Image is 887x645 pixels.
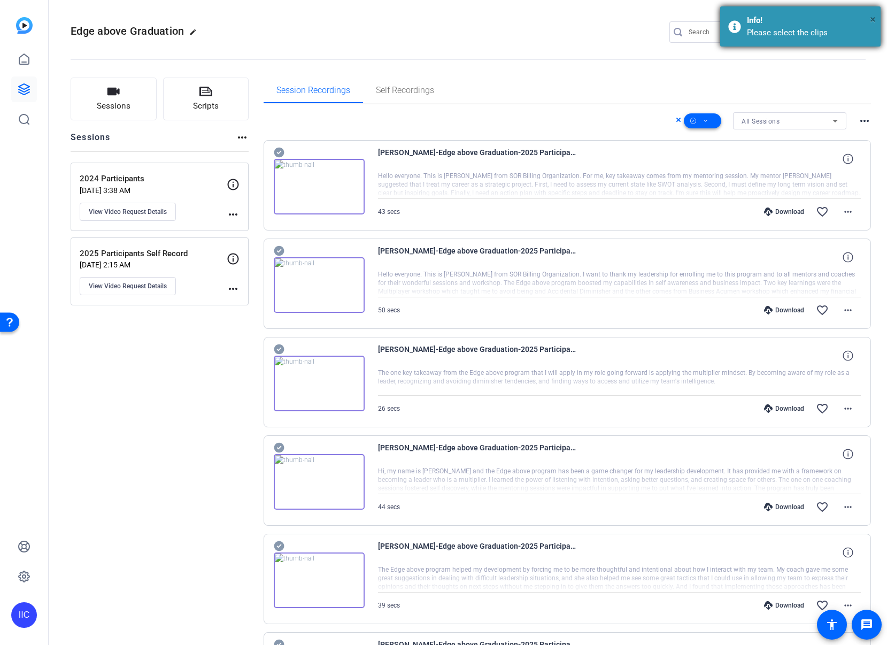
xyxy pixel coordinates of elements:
img: thumb-nail [274,356,365,411]
p: 2024 Participants [80,173,227,185]
mat-icon: favorite_border [816,501,829,513]
button: Sessions [71,78,157,120]
span: [PERSON_NAME]-Edge above Graduation-2025 Participants Self Record-1760142592483-webcam [378,343,576,368]
mat-icon: more_horiz [842,501,854,513]
img: thumb-nail [274,257,365,313]
mat-icon: edit [189,28,202,41]
mat-icon: favorite_border [816,304,829,317]
div: Download [759,208,809,216]
span: Scripts [193,100,219,112]
button: View Video Request Details [80,277,176,295]
div: IIC [11,602,37,628]
span: Edge above Graduation [71,25,184,37]
button: Scripts [163,78,249,120]
span: Self Recordings [376,86,434,95]
img: thumb-nail [274,552,365,608]
mat-icon: favorite_border [816,599,829,612]
div: Download [759,404,809,413]
span: 39 secs [378,602,400,609]
span: [PERSON_NAME]-Edge above Graduation-2025 Participants Self Record-1760141561343-webcam [378,441,576,467]
mat-icon: more_horiz [858,114,871,127]
mat-icon: more_horiz [842,402,854,415]
mat-icon: more_horiz [842,205,854,218]
span: × [870,13,876,26]
mat-icon: message [860,618,873,631]
input: Search [689,26,785,39]
mat-icon: accessibility [826,618,838,631]
p: 2025 Participants Self Record [80,248,227,260]
mat-icon: more_horiz [842,599,854,612]
div: Download [759,306,809,314]
mat-icon: more_horiz [227,208,240,221]
img: thumb-nail [274,454,365,510]
div: Info! [747,14,873,27]
span: 26 secs [378,405,400,412]
span: 43 secs [378,208,400,216]
mat-icon: more_horiz [842,304,854,317]
mat-icon: favorite_border [816,205,829,218]
mat-icon: more_horiz [236,131,249,144]
div: Download [759,503,809,511]
mat-icon: more_horiz [227,282,240,295]
span: All Sessions [742,118,780,125]
p: [DATE] 2:15 AM [80,260,227,269]
mat-icon: favorite_border [816,402,829,415]
button: Close [870,11,876,27]
span: View Video Request Details [89,208,167,216]
h2: Sessions [71,131,111,151]
span: 44 secs [378,503,400,511]
span: Session Recordings [276,86,350,95]
span: View Video Request Details [89,282,167,290]
div: Download [759,601,809,610]
button: View Video Request Details [80,203,176,221]
p: [DATE] 3:38 AM [80,186,227,195]
span: [PERSON_NAME]-Edge above Graduation-2025 Participants Self Record-1760120740612-webcam [378,540,576,565]
span: 50 secs [378,306,400,314]
span: [PERSON_NAME]-Edge above Graduation-2025 Participants Self Record-1760155707142-webcam [378,244,576,270]
img: blue-gradient.svg [16,17,33,34]
img: thumb-nail [274,159,365,214]
div: Please select the clips [747,27,873,39]
span: Sessions [97,100,130,112]
span: [PERSON_NAME]-Edge above Graduation-2025 Participants Self Record-1760156143683-webcam [378,146,576,172]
